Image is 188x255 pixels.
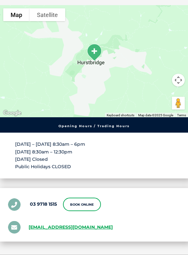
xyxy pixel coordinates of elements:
button: Map camera controls [172,74,185,86]
img: Google [2,109,23,117]
a: Terms [177,113,186,117]
button: Search [175,29,182,36]
a: Click to see this area on Google Maps [2,109,23,117]
h6: Opening Hours / Trading Hours [3,125,185,128]
button: Drag Pegman onto the map to open Street View [172,97,185,110]
button: Show street map [3,8,30,21]
a: 03 9718 1515 [30,201,57,207]
a: [EMAIL_ADDRESS][DOMAIN_NAME] [29,224,113,231]
button: Show satellite imagery [30,8,65,21]
p: [DATE] – [DATE] 8:30am – 6pm [DATE] 8:30am – 12:30pm [DATE] Closed Public Holidays CLOSED [15,141,173,170]
a: Book Online [63,198,101,211]
button: Keyboard shortcuts [107,113,134,118]
span: Map data ©2025 Google [138,113,173,117]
